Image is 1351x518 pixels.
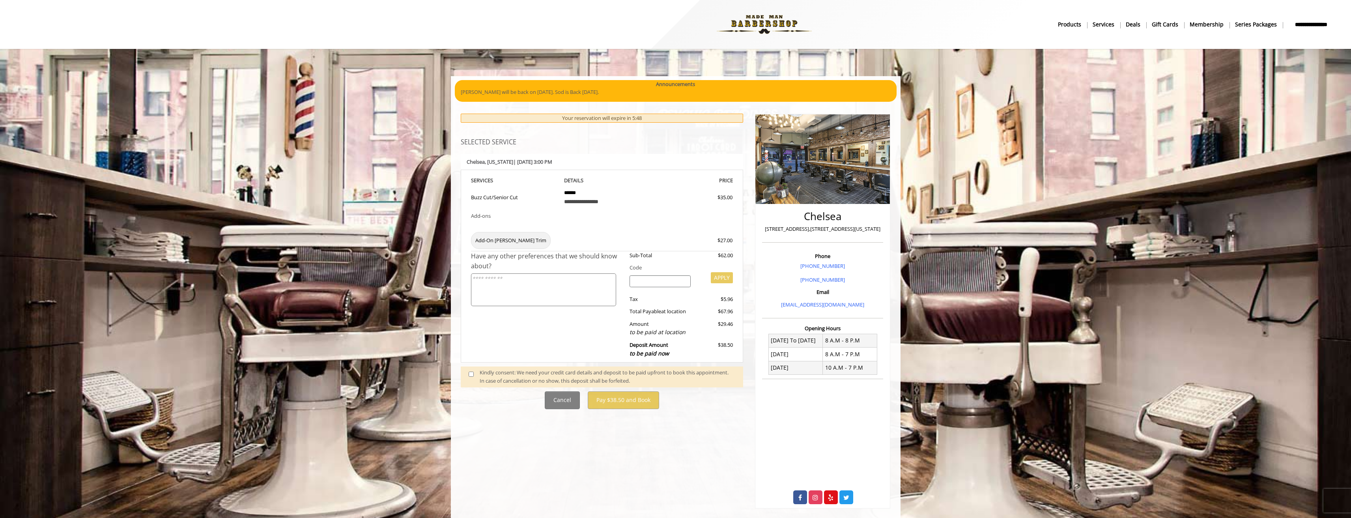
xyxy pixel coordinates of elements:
h3: Phone [764,253,881,259]
b: Services [1093,20,1114,29]
div: to be paid at location [630,328,691,337]
span: to be paid now [630,350,669,357]
b: products [1058,20,1081,29]
td: Buzz Cut/Senior Cut [471,185,559,208]
b: Deposit Amount [630,341,669,357]
button: APPLY [711,272,733,283]
div: Tax [624,295,697,303]
b: Deals [1126,20,1140,29]
h3: Email [764,289,881,295]
span: , [US_STATE] [485,158,513,165]
a: [PHONE_NUMBER] [800,262,845,269]
div: Kindly consent: We need your credit card details and deposit to be paid upfront to book this appo... [480,368,735,385]
button: Pay $38.50 and Book [588,391,659,409]
div: $5.96 [697,295,733,303]
div: Sub-Total [624,251,697,260]
div: $67.96 [697,307,733,316]
div: $35.00 [689,193,732,202]
td: 8 A.M - 8 P.M [823,334,877,347]
a: [PHONE_NUMBER] [800,276,845,283]
h3: SELECTED SERVICE [461,139,744,146]
b: gift cards [1152,20,1178,29]
b: Announcements [656,80,695,88]
div: $62.00 [697,251,733,260]
div: Total Payable [624,307,697,316]
td: 8 A.M - 7 P.M [823,348,877,361]
h3: Opening Hours [762,325,883,331]
a: Productsproducts [1052,19,1087,30]
div: Your reservation will expire in 5:48 [461,114,744,123]
button: Cancel [545,391,580,409]
div: $29.46 [697,320,733,337]
div: $27.00 [689,236,732,245]
td: [DATE] [768,348,823,361]
td: [DATE] To [DATE] [768,334,823,347]
td: 10 A.M - 7 P.M [823,361,877,374]
p: [STREET_ADDRESS],[STREET_ADDRESS][US_STATE] [764,225,881,233]
div: Have any other preferences that we should know about? [471,251,624,271]
td: Add-ons [471,208,559,228]
b: Chelsea | [DATE] 3:00 PM [467,158,552,165]
a: [EMAIL_ADDRESS][DOMAIN_NAME] [781,301,864,308]
div: $38.50 [697,341,733,358]
div: Code [624,264,733,272]
th: PRICE [646,176,733,185]
a: DealsDeals [1120,19,1146,30]
span: S [490,177,493,184]
p: [PERSON_NAME] will be back on [DATE]. Sod is Back [DATE]. [461,88,891,96]
th: SERVICE [471,176,559,185]
th: DETAILS [558,176,646,185]
td: [DATE] [768,361,823,374]
a: Gift cardsgift cards [1146,19,1184,30]
div: Amount [624,320,697,337]
img: Made Man Barbershop logo [710,3,818,46]
h2: Chelsea [764,211,881,222]
a: ServicesServices [1087,19,1120,30]
span: Add-On Beard Trim [471,232,551,249]
span: at location [661,308,686,315]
